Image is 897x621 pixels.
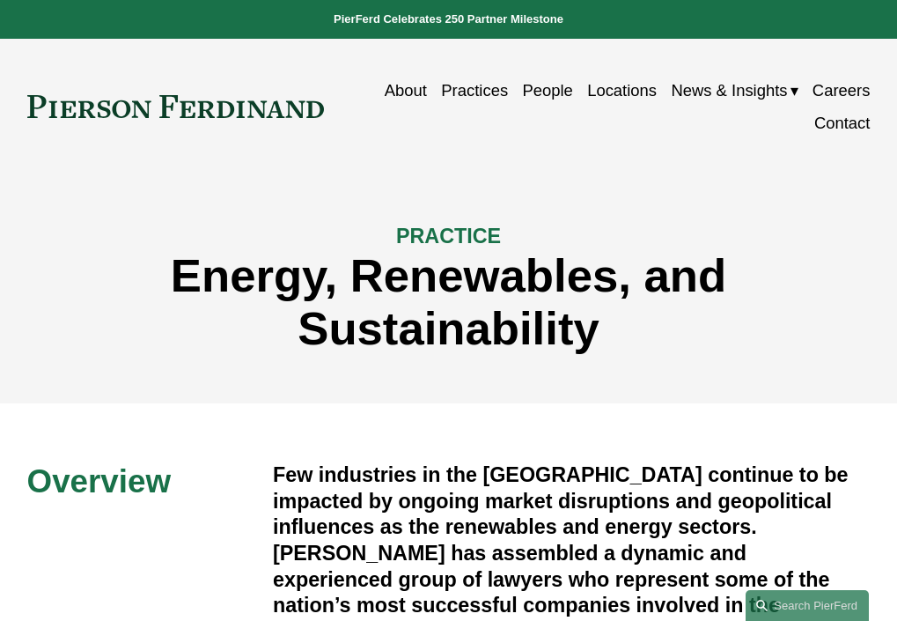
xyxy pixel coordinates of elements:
[746,590,869,621] a: Search this site
[522,74,572,107] a: People
[441,74,508,107] a: Practices
[671,76,787,105] span: News & Insights
[671,74,798,107] a: folder dropdown
[396,225,501,248] span: PRACTICE
[814,107,871,139] a: Contact
[27,463,172,499] span: Overview
[587,74,657,107] a: Locations
[812,74,871,107] a: Careers
[27,249,871,356] h1: Energy, Renewables, and Sustainability
[385,74,427,107] a: About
